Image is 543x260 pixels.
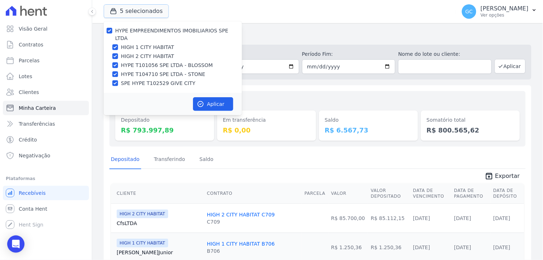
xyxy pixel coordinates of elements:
[193,97,233,111] button: Aplicar
[206,50,299,58] label: Período Inicío:
[328,183,368,204] th: Valor
[481,12,529,18] p: Ver opções
[19,104,56,112] span: Minha Carteira
[223,125,310,135] dd: R$ 0,00
[495,59,526,73] button: Aplicar
[368,203,410,233] td: R$ 85.112,15
[109,151,141,169] a: Depositado
[3,133,89,147] a: Crédito
[495,172,520,180] span: Exportar
[117,249,201,256] a: [PERSON_NAME]Junior
[198,151,215,169] a: Saldo
[19,120,55,127] span: Transferências
[3,37,89,52] a: Contratos
[204,183,302,204] th: Contrato
[19,57,40,64] span: Parcelas
[3,22,89,36] a: Visão Geral
[111,183,204,204] th: Cliente
[121,44,174,51] label: HIGH 1 CITY HABITAT
[121,116,208,124] dt: Depositado
[19,41,43,48] span: Contratos
[207,241,275,247] a: HIGH 1 CITY HABITAT B706
[413,245,430,250] a: [DATE]
[454,245,471,250] a: [DATE]
[493,215,510,221] a: [DATE]
[6,174,86,183] div: Plataformas
[481,5,529,12] p: [PERSON_NAME]
[3,85,89,99] a: Clientes
[19,152,50,159] span: Negativação
[3,69,89,84] a: Lotes
[493,245,510,250] a: [DATE]
[117,210,168,218] span: HIGH 2 CITY HABITAT
[7,236,24,253] div: Open Intercom Messenger
[410,183,451,204] th: Data de Vencimento
[302,50,395,58] label: Período Fim:
[302,183,328,204] th: Parcela
[19,73,32,80] span: Lotes
[3,202,89,216] a: Conta Hent
[115,28,228,41] label: HYPE EMPREENDIMENTOS IMOBILIARIOS SPE LTDA
[121,53,174,60] label: HIGH 2 CITY HABITAT
[3,53,89,68] a: Parcelas
[207,247,275,255] div: B706
[207,218,275,225] div: C709
[398,50,492,58] label: Nome do lote ou cliente:
[121,71,205,78] label: HYPE T104710 SPE LTDA - STONE
[466,9,473,14] span: GC
[104,4,169,18] button: 5 selecionados
[325,116,412,124] dt: Saldo
[451,183,490,204] th: Data de Pagamento
[3,148,89,163] a: Negativação
[19,189,46,197] span: Recebíveis
[153,151,187,169] a: Transferindo
[121,125,208,135] dd: R$ 793.997,89
[427,116,514,124] dt: Somatório total
[479,172,526,182] a: unarchive Exportar
[104,29,531,42] h2: Minha Carteira
[490,183,524,204] th: Data de Depósito
[19,136,37,143] span: Crédito
[223,116,310,124] dt: Em transferência
[454,215,471,221] a: [DATE]
[19,25,48,32] span: Visão Geral
[207,212,275,218] a: HIGH 2 CITY HABITAT C709
[3,101,89,115] a: Minha Carteira
[325,125,412,135] dd: R$ 6.567,73
[413,215,430,221] a: [DATE]
[3,117,89,131] a: Transferências
[19,205,47,212] span: Conta Hent
[3,186,89,200] a: Recebíveis
[121,80,196,87] label: SPE HYPE T102529 GIVE CITY
[117,239,168,247] span: HIGH 1 CITY HABITAT
[121,62,213,69] label: HYPE T101056 SPE LTDA - BLOSSOM
[368,183,410,204] th: Valor Depositado
[427,125,514,135] dd: R$ 800.565,62
[328,203,368,233] td: R$ 85.700,00
[456,1,543,22] button: GC [PERSON_NAME] Ver opções
[117,220,201,227] a: CfsLTDA
[19,89,39,96] span: Clientes
[485,172,494,180] i: unarchive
